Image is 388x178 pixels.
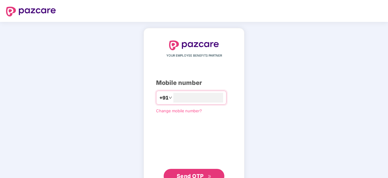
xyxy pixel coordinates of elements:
img: logo [169,40,219,50]
span: +91 [159,94,168,102]
span: down [168,96,172,99]
div: Mobile number [156,78,232,88]
img: logo [6,7,56,16]
span: YOUR EMPLOYEE BENEFITS PARTNER [166,53,222,58]
a: Change mobile number? [156,108,202,113]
